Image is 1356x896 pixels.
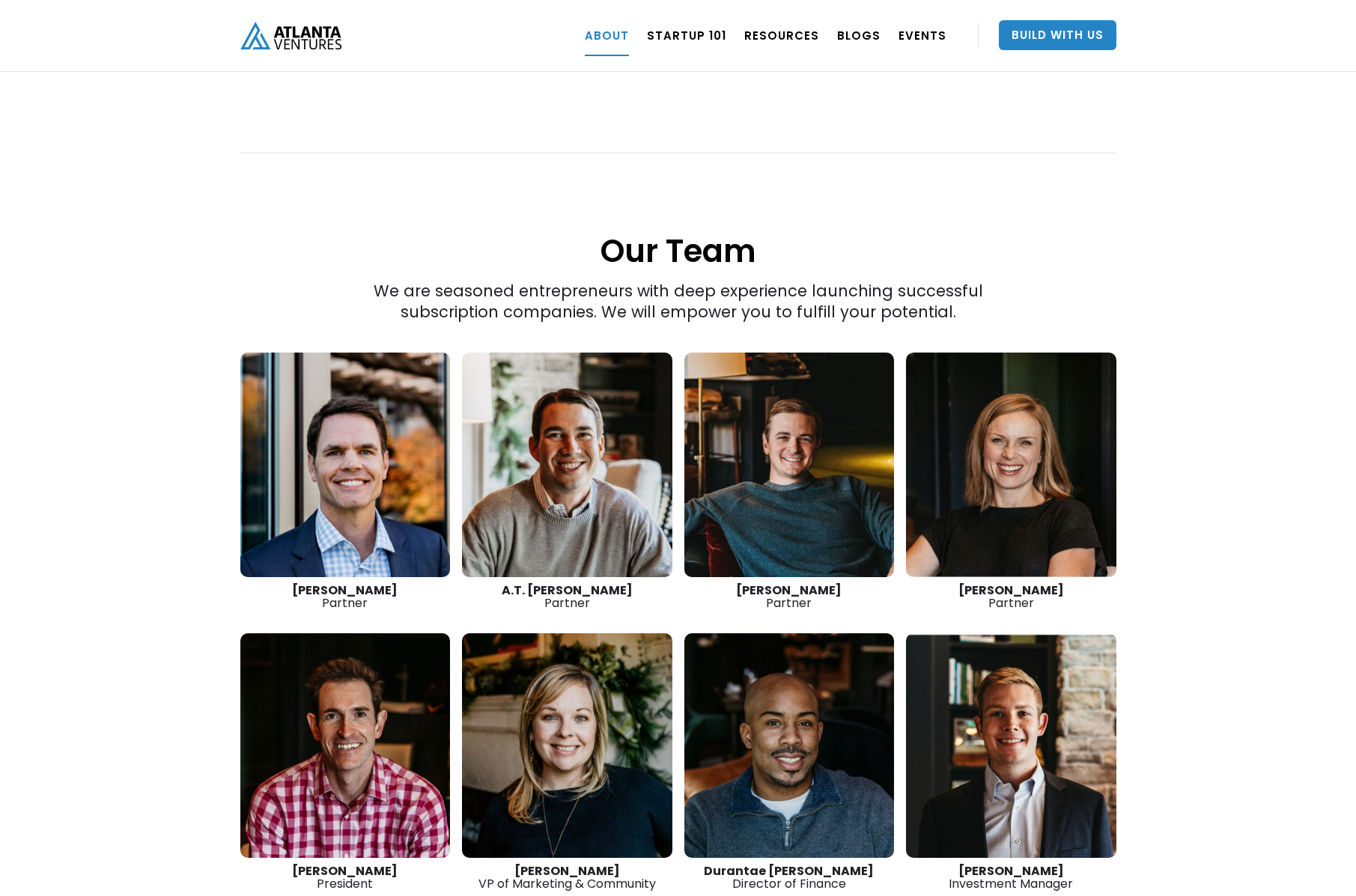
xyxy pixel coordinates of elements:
[585,14,629,56] a: ABOUT
[837,14,881,56] a: BLOGS
[462,865,672,890] div: VP of Marketing & Community
[240,155,1116,272] h1: Our Team
[514,862,620,880] strong: [PERSON_NAME]
[292,862,398,880] strong: [PERSON_NAME]
[906,584,1116,609] div: Partner
[999,20,1116,50] a: Build With Us
[736,582,842,599] strong: [PERSON_NAME]
[744,14,819,56] a: RESOURCES
[240,865,451,890] div: President
[240,584,451,609] div: Partner
[704,862,874,880] strong: Durantae [PERSON_NAME]
[958,582,1064,599] strong: [PERSON_NAME]
[906,865,1116,890] div: Investment Manager
[684,865,895,890] div: Director of Finance
[292,582,398,599] strong: [PERSON_NAME]
[502,582,633,599] strong: A.T. [PERSON_NAME]
[684,584,895,609] div: Partner
[958,862,1064,880] strong: [PERSON_NAME]
[647,14,726,56] a: Startup 101
[462,584,672,609] div: Partner
[899,14,946,56] a: EVENTS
